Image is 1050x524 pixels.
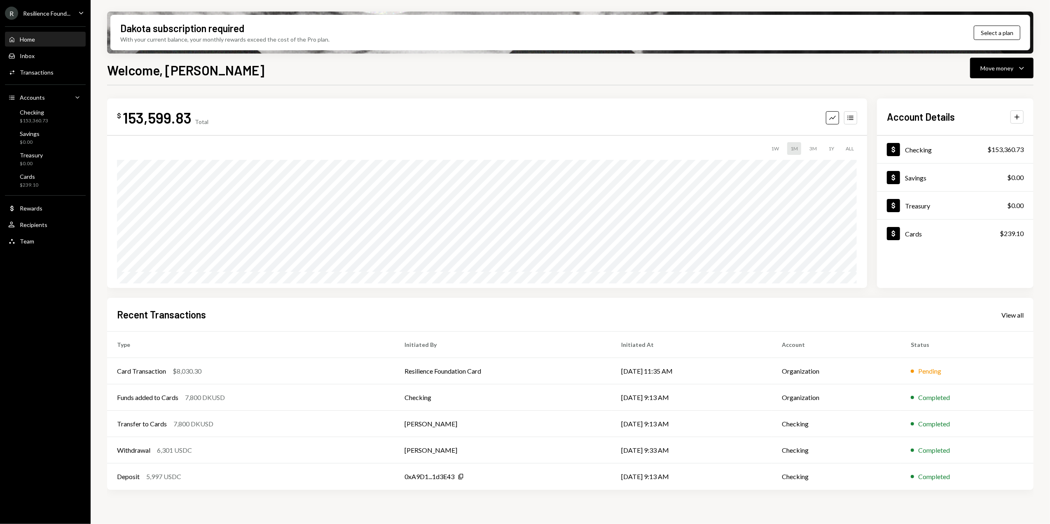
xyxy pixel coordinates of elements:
th: Initiated By [395,332,612,358]
div: Dakota subscription required [120,21,244,35]
div: Inbox [20,52,35,59]
h2: Recent Transactions [117,308,206,321]
div: 153,599.83 [123,108,192,127]
a: Transactions [5,65,86,80]
a: Savings$0.00 [877,164,1034,191]
div: $0.00 [1007,201,1024,211]
td: [DATE] 9:13 AM [612,384,772,411]
div: ALL [842,142,857,155]
td: [DATE] 9:13 AM [612,463,772,490]
div: Completed [918,445,950,455]
td: [DATE] 9:33 AM [612,437,772,463]
div: 3M [806,142,820,155]
td: Organization [772,358,901,384]
div: $153,360.73 [20,117,48,124]
td: Checking [772,411,901,437]
div: Move money [980,64,1013,73]
div: 5,997 USDC [146,472,181,482]
div: Completed [918,419,950,429]
div: 1M [787,142,801,155]
a: Home [5,32,86,47]
div: Treasury [905,202,930,210]
div: Funds added to Cards [117,393,178,402]
div: Cards [20,173,38,180]
div: Checking [905,146,932,154]
div: $239.10 [20,182,38,189]
td: Checking [395,384,612,411]
div: 7,800 DKUSD [173,419,213,429]
th: Initiated At [612,332,772,358]
td: Resilience Foundation Card [395,358,612,384]
a: Team [5,234,86,248]
div: Card Transaction [117,366,166,376]
a: Checking$153,360.73 [5,106,86,126]
div: Cards [905,230,922,238]
div: Savings [905,174,926,182]
div: $8,030.30 [173,366,201,376]
div: Completed [918,393,950,402]
div: Savings [20,130,40,137]
td: Checking [772,437,901,463]
div: Checking [20,109,48,116]
td: [DATE] 11:35 AM [612,358,772,384]
div: Completed [918,472,950,482]
div: $239.10 [1000,229,1024,239]
div: With your current balance, your monthly rewards exceed the cost of the Pro plan. [120,35,330,44]
div: Transfer to Cards [117,419,167,429]
td: [PERSON_NAME] [395,437,612,463]
div: Team [20,238,34,245]
div: Recipients [20,221,47,228]
div: Total [195,118,208,125]
div: Rewards [20,205,42,212]
th: Account [772,332,901,358]
td: [DATE] 9:13 AM [612,411,772,437]
a: View all [1001,310,1024,319]
div: $153,360.73 [987,145,1024,154]
div: Treasury [20,152,43,159]
a: Cards$239.10 [5,171,86,190]
div: 1Y [825,142,837,155]
div: $0.00 [1007,173,1024,182]
td: Checking [772,463,901,490]
a: Savings$0.00 [5,128,86,147]
div: R [5,7,18,20]
a: Treasury$0.00 [877,192,1034,219]
a: Checking$153,360.73 [877,136,1034,163]
div: Withdrawal [117,445,150,455]
th: Status [901,332,1034,358]
a: Rewards [5,201,86,215]
div: View all [1001,311,1024,319]
div: 0xA9D1...1d3E43 [405,472,454,482]
td: [PERSON_NAME] [395,411,612,437]
td: Organization [772,384,901,411]
button: Select a plan [974,26,1020,40]
a: Recipients [5,217,86,232]
a: Cards$239.10 [877,220,1034,247]
button: Move money [970,58,1034,78]
div: $0.00 [20,160,43,167]
div: Pending [918,366,941,376]
a: Inbox [5,48,86,63]
div: Resilience Found... [23,10,70,17]
div: Home [20,36,35,43]
div: 7,800 DKUSD [185,393,225,402]
h1: Welcome, [PERSON_NAME] [107,62,264,78]
div: 6,301 USDC [157,445,192,455]
th: Type [107,332,395,358]
div: $ [117,112,121,120]
a: Accounts [5,90,86,105]
div: $0.00 [20,139,40,146]
h2: Account Details [887,110,955,124]
div: Transactions [20,69,54,76]
div: Accounts [20,94,45,101]
a: Treasury$0.00 [5,149,86,169]
div: Deposit [117,472,140,482]
div: 1W [768,142,782,155]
